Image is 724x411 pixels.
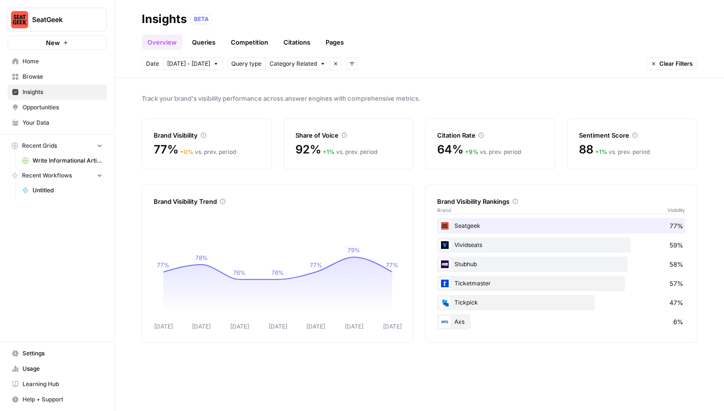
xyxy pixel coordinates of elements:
span: 77% [154,142,178,157]
span: Recent Grids [22,141,57,150]
span: + 1 % [595,148,607,155]
span: Help + Support [23,395,102,404]
a: Competition [225,35,274,50]
span: + 1 % [323,148,335,155]
span: + 9 % [465,148,478,155]
span: + 0 % [180,148,193,155]
button: Recent Workflows [8,168,107,183]
span: Your Data [23,118,102,127]
tspan: 76% [233,269,246,276]
tspan: [DATE] [383,323,402,330]
span: Learning Hub [23,380,102,388]
button: [DATE] - [DATE] [163,58,223,70]
tspan: [DATE] [345,323,363,330]
a: Insights [8,84,107,100]
div: Brand Visibility [154,130,260,140]
tspan: [DATE] [192,323,211,330]
div: vs. prev. period [595,148,650,156]
button: Recent Grids [8,139,107,153]
span: Home [23,57,102,66]
div: Seatgeek [437,218,685,234]
span: Untitled [33,186,102,195]
span: Write Informational Article [33,156,102,165]
div: Stubhub [437,257,685,272]
a: Untitled [18,183,107,198]
span: Category Related [270,59,317,68]
span: 6% [673,317,683,327]
tspan: 79% [348,247,360,254]
span: 88 [579,142,593,157]
div: Share of Voice [295,130,402,140]
a: Learning Hub [8,376,107,392]
button: Workspace: SeatGeek [8,8,107,32]
div: Citation Rate [437,130,543,140]
div: Tickpick [437,295,685,310]
a: Pages [320,35,350,50]
div: Ticketmaster [437,276,685,291]
span: 47% [669,298,683,307]
span: 57% [669,279,683,288]
div: BETA [191,14,212,24]
span: 59% [669,240,683,250]
a: Write Informational Article [18,153,107,168]
span: Date [146,59,159,68]
img: SeatGeek Logo [11,11,28,28]
tspan: 78% [195,254,208,261]
a: Queries [186,35,221,50]
span: Browse [23,72,102,81]
div: vs. prev. period [323,148,377,156]
a: Citations [278,35,316,50]
div: Brand Visibility Trend [154,197,402,206]
a: Opportunities [8,100,107,115]
span: Clear Filters [659,59,693,68]
div: Insights [142,12,187,27]
span: Insights [23,88,102,96]
span: Visibility [667,206,685,214]
a: Overview [142,35,182,50]
tspan: 77% [310,261,322,269]
tspan: 77% [157,261,170,269]
img: gs7mukiwtka35dio6c2hbil0n6dz [439,220,451,232]
tspan: [DATE] [154,323,173,330]
span: 92% [295,142,321,157]
span: Track your brand's visibility performance across answer engines with comprehensive metrics. [142,94,697,103]
tspan: 76% [271,269,284,276]
button: Category Related [265,58,329,70]
div: Brand Visibility Rankings [437,197,685,206]
img: zzny0nc64a22w0dhqtboz8leqg2d [439,258,451,270]
span: SeatGeek [32,15,90,24]
div: vs. prev. period [180,148,236,156]
a: Home [8,54,107,69]
a: Your Data [8,115,107,130]
img: m861cafdzammpaaeqioj3ewxjtgg [439,278,451,289]
span: Usage [23,364,102,373]
span: [DATE] - [DATE] [167,59,210,68]
img: rccpid58dadpn4mhxg5xyzwdorlo [439,239,451,251]
span: Brand [437,206,451,214]
tspan: 77% [386,261,398,269]
div: vs. prev. period [465,148,521,156]
button: Help + Support [8,392,107,407]
img: 17qjhidpe65g97cyqhhba1s0jrm7 [439,316,451,328]
span: Opportunities [23,103,102,112]
tspan: [DATE] [230,323,249,330]
button: Clear Filters [646,58,697,70]
tspan: [DATE] [269,323,287,330]
div: Axs [437,314,685,329]
tspan: [DATE] [306,323,325,330]
a: Browse [8,69,107,84]
a: Usage [8,361,107,376]
span: Query type [231,59,261,68]
img: 5kr1ap382n3mb7g41kydi99tz6eu [439,297,451,308]
span: 77% [669,221,683,231]
a: Settings [8,346,107,361]
button: New [8,35,107,50]
div: Vividseats [437,237,685,253]
div: Sentiment Score [579,130,685,140]
span: Settings [23,349,102,358]
span: Recent Workflows [22,171,72,180]
span: New [46,38,60,47]
span: 64% [437,142,463,157]
span: 58% [669,259,683,269]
